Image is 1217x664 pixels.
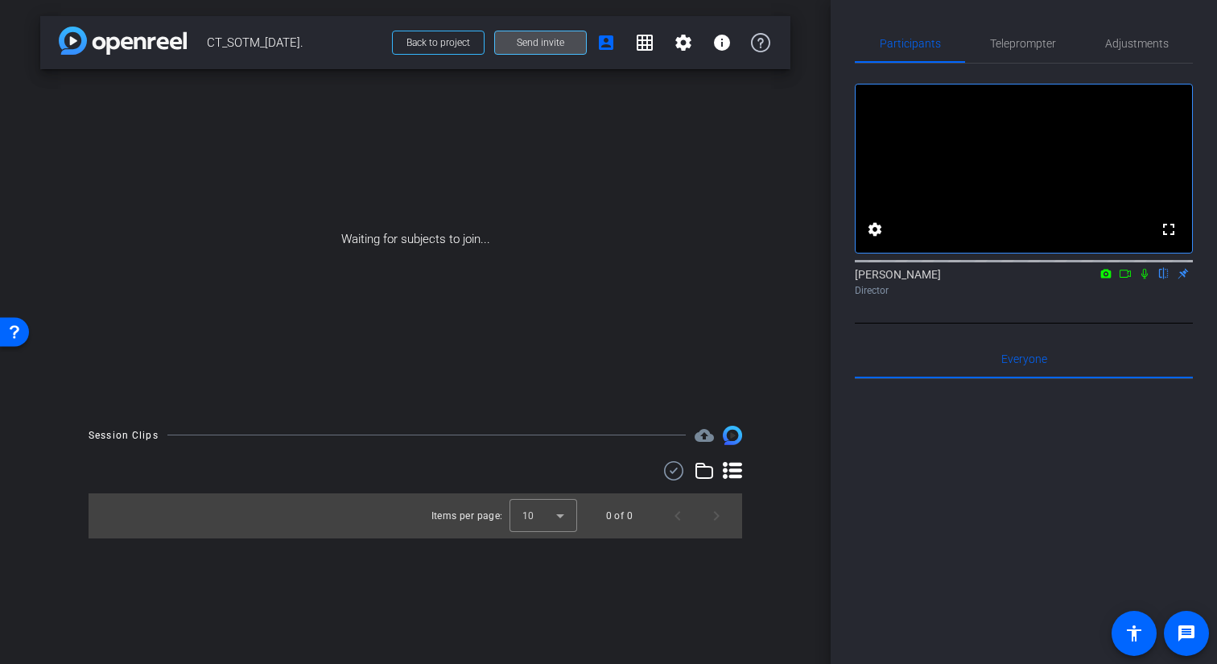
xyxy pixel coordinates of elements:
[695,426,714,445] mat-icon: cloud_upload
[59,27,187,55] img: app-logo
[658,497,697,535] button: Previous page
[1154,266,1174,280] mat-icon: flip
[517,36,564,49] span: Send invite
[406,37,470,48] span: Back to project
[1177,624,1196,643] mat-icon: message
[1105,38,1169,49] span: Adjustments
[431,508,503,524] div: Items per page:
[674,33,693,52] mat-icon: settings
[865,220,885,239] mat-icon: settings
[855,283,1193,298] div: Director
[494,31,587,55] button: Send invite
[207,27,382,59] span: CT_SOTM_[DATE].
[695,426,714,445] span: Destinations for your clips
[89,427,159,443] div: Session Clips
[1001,353,1047,365] span: Everyone
[606,508,633,524] div: 0 of 0
[40,69,790,410] div: Waiting for subjects to join...
[990,38,1056,49] span: Teleprompter
[697,497,736,535] button: Next page
[880,38,941,49] span: Participants
[596,33,616,52] mat-icon: account_box
[855,266,1193,298] div: [PERSON_NAME]
[1124,624,1144,643] mat-icon: accessibility
[392,31,485,55] button: Back to project
[723,426,742,445] img: Session clips
[635,33,654,52] mat-icon: grid_on
[1159,220,1178,239] mat-icon: fullscreen
[712,33,732,52] mat-icon: info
